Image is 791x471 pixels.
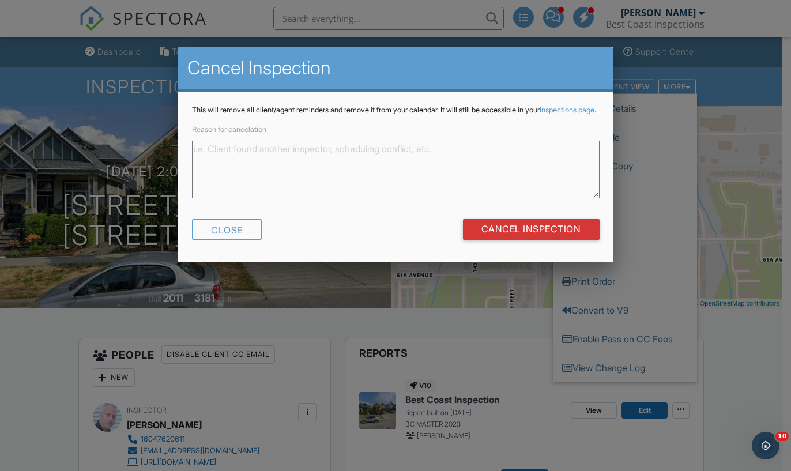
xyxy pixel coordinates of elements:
div: Close [192,218,262,239]
iframe: Intercom live chat [752,432,779,459]
span: 10 [775,432,789,441]
a: Inspections page [540,105,594,114]
input: Cancel Inspection [463,218,600,239]
p: This will remove all client/agent reminders and remove it from your calendar. It will still be ac... [192,105,600,115]
h2: Cancel Inspection [187,56,604,80]
label: Reason for cancelation [192,125,266,133]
